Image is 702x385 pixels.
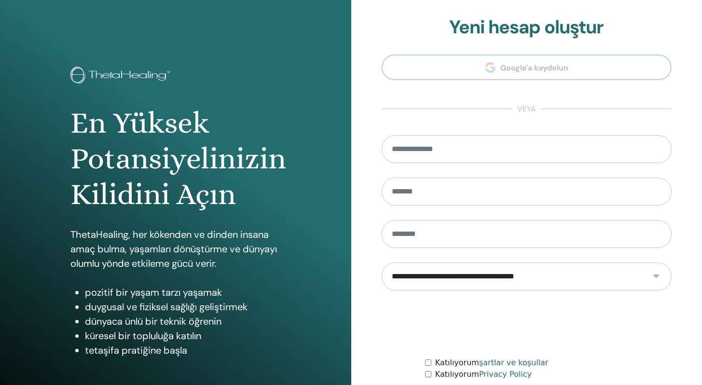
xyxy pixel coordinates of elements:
[85,300,280,314] li: duygusal ve fiziksel sağlığı geliştirmek
[479,370,532,379] a: Privacy Policy
[453,305,600,343] iframe: reCAPTCHA
[70,105,280,213] h1: En Yüksek Potansiyelinizin Kilidini Açın
[85,329,280,343] li: küresel bir topluluğa katılın
[435,357,549,369] label: Katılıyorum
[512,103,541,115] span: veya
[85,285,280,300] li: pozitif bir yaşam tarzı yaşamak
[382,16,672,39] h2: Yeni hesap oluştur
[479,358,549,367] a: şartlar ve koşullar
[85,343,280,357] li: tetaşifa pratiğine başla
[70,227,280,271] p: ThetaHealing, her kökenden ve dinden insana amaç bulma, yaşamları dönüştürme ve dünyayı olumlu yö...
[435,369,532,380] label: Katılıyorum
[85,314,280,329] li: dünyaca ünlü bir teknik öğrenin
